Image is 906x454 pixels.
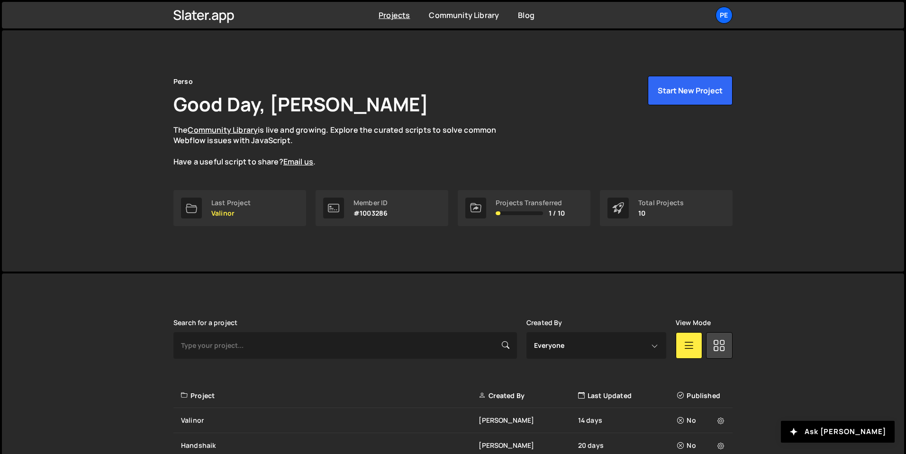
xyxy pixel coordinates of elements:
[173,190,306,226] a: Last Project Valinor
[648,76,733,105] button: Start New Project
[173,125,515,167] p: The is live and growing. Explore the curated scripts to solve common Webflow issues with JavaScri...
[781,421,895,443] button: Ask [PERSON_NAME]
[173,319,237,327] label: Search for a project
[283,156,313,167] a: Email us
[676,319,711,327] label: View Mode
[677,441,727,450] div: No
[638,199,684,207] div: Total Projects
[518,10,535,20] a: Blog
[549,209,565,217] span: 1 / 10
[479,391,578,400] div: Created By
[211,199,251,207] div: Last Project
[181,441,479,450] div: Handshaik
[578,416,677,425] div: 14 days
[479,441,578,450] div: [PERSON_NAME]
[677,416,727,425] div: No
[173,91,428,117] h1: Good Day, [PERSON_NAME]
[353,199,388,207] div: Member ID
[173,408,733,433] a: Valinor [PERSON_NAME] 14 days No
[677,391,727,400] div: Published
[716,7,733,24] a: Pe
[173,332,517,359] input: Type your project...
[181,391,479,400] div: Project
[379,10,410,20] a: Projects
[353,209,388,217] p: #1003286
[578,391,677,400] div: Last Updated
[429,10,499,20] a: Community Library
[181,416,479,425] div: Valinor
[638,209,684,217] p: 10
[496,199,565,207] div: Projects Transferred
[188,125,258,135] a: Community Library
[479,416,578,425] div: [PERSON_NAME]
[173,76,193,87] div: Perso
[211,209,251,217] p: Valinor
[578,441,677,450] div: 20 days
[526,319,562,327] label: Created By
